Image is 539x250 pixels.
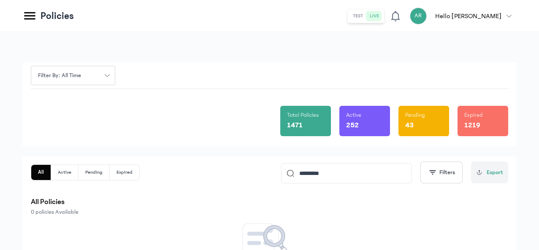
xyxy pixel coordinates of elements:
button: ARHello [PERSON_NAME] [410,8,517,24]
button: Expired [110,165,139,180]
button: live [366,11,382,21]
p: Active [346,111,361,119]
button: Pending [79,165,110,180]
button: Export [471,161,508,183]
button: Filters [420,161,463,183]
p: Expired [464,111,483,119]
p: All Policies [31,196,508,208]
button: Active [51,165,79,180]
p: Total Policies [287,111,319,119]
p: Hello [PERSON_NAME] [435,11,501,21]
button: Filter by: all time [31,66,115,85]
span: Export [487,168,503,177]
button: All [31,165,51,180]
span: Filter by: all time [33,71,86,80]
p: 1219 [464,119,480,131]
p: 252 [346,119,359,131]
p: Policies [41,9,74,23]
div: AR [410,8,427,24]
p: 0 policies Available [31,208,508,216]
button: test [349,11,366,21]
p: Pending [405,111,425,119]
p: 1471 [287,119,303,131]
p: 43 [405,119,414,131]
